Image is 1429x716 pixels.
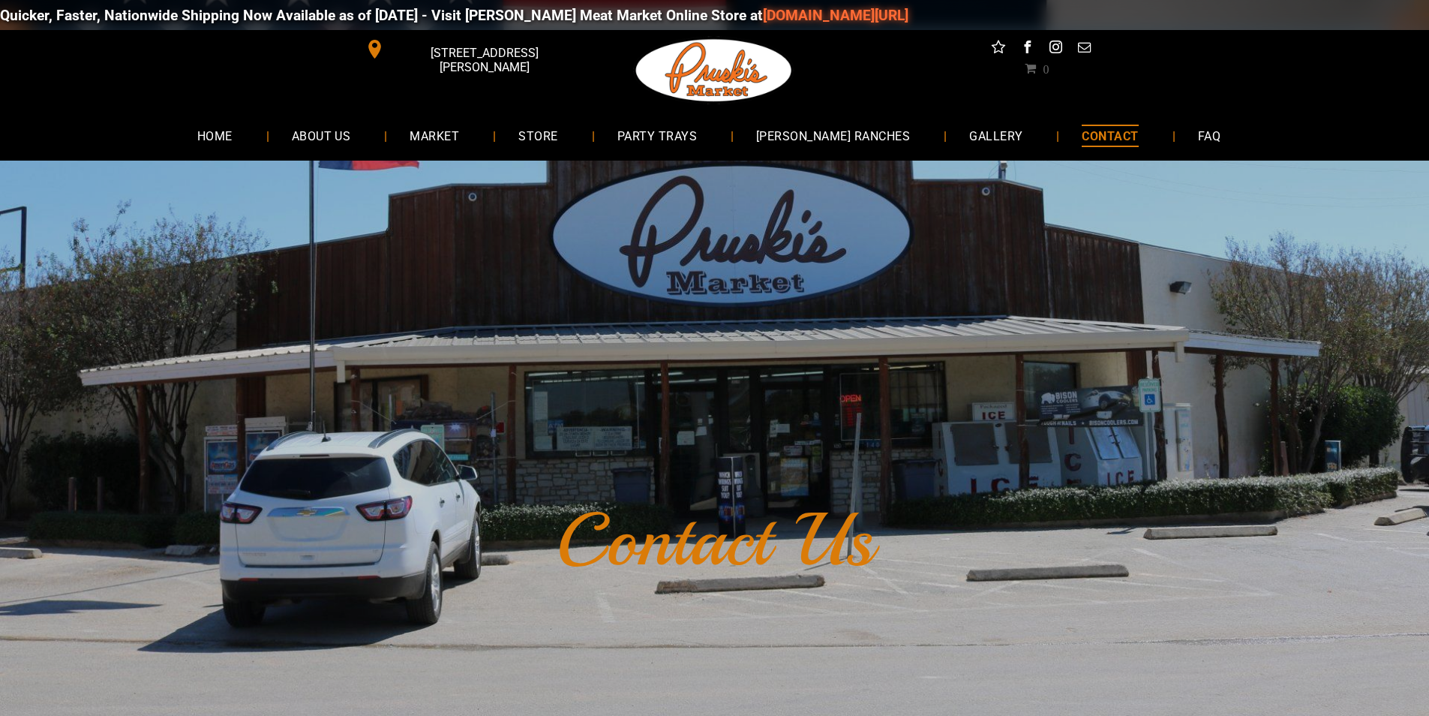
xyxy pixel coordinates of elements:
a: instagram [1046,38,1065,61]
img: Pruski-s+Market+HQ+Logo2-259w.png [633,30,795,111]
a: GALLERY [947,116,1045,155]
a: CONTACT [1059,116,1160,155]
span: [STREET_ADDRESS][PERSON_NAME] [387,38,581,82]
span: 0 [1043,62,1049,74]
a: ABOUT US [269,116,374,155]
a: Social network [989,38,1008,61]
font: Contact Us [556,494,873,587]
a: PARTY TRAYS [595,116,719,155]
a: STORE [496,116,580,155]
a: email [1074,38,1094,61]
a: FAQ [1175,116,1243,155]
a: MARKET [387,116,482,155]
a: [STREET_ADDRESS][PERSON_NAME] [355,38,584,61]
a: [PERSON_NAME] RANCHES [734,116,932,155]
a: HOME [175,116,255,155]
a: facebook [1017,38,1037,61]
